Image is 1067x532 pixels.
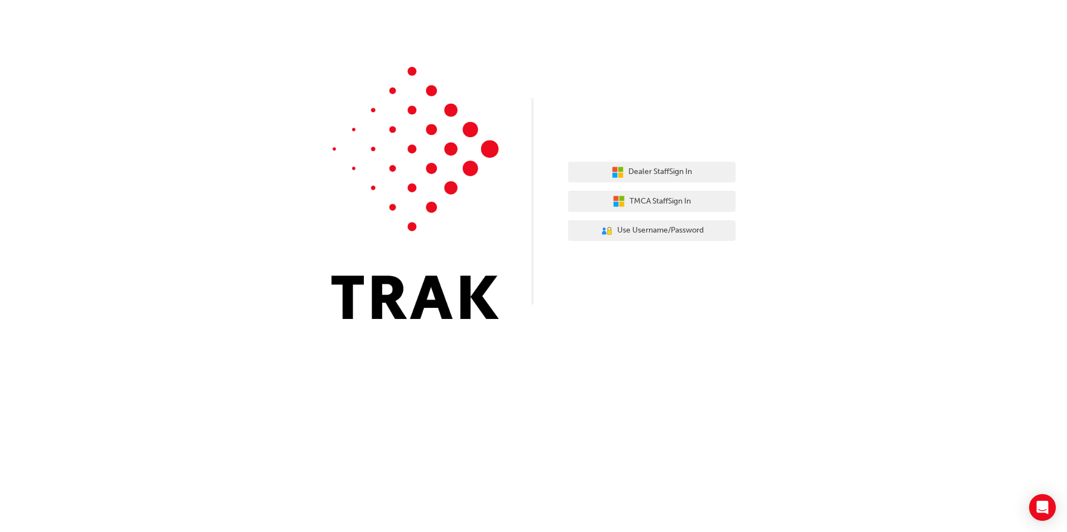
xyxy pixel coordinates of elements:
button: Dealer StaffSign In [568,162,736,183]
div: Open Intercom Messenger [1029,494,1056,521]
button: Use Username/Password [568,220,736,241]
span: Use Username/Password [617,224,704,237]
span: Dealer Staff Sign In [628,166,692,178]
img: Trak [331,67,499,319]
button: TMCA StaffSign In [568,191,736,212]
span: TMCA Staff Sign In [629,195,691,208]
